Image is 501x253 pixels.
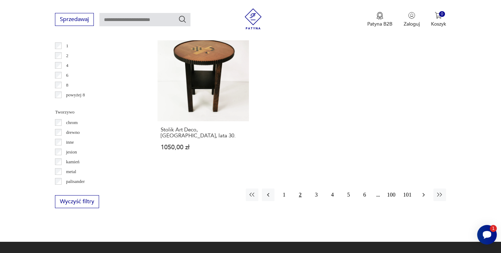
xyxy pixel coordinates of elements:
[66,42,69,50] p: 1
[66,168,76,176] p: metal
[66,187,79,195] p: sklejka
[431,12,446,27] button: 0Koszyk
[376,12,383,20] img: Ikona medalu
[66,178,85,185] p: palisander
[66,148,77,156] p: jesion
[477,225,497,245] iframe: Smartsupp widget button
[66,129,80,136] p: drewno
[367,21,392,27] p: Patyna B2B
[66,62,69,69] p: 4
[294,189,307,201] button: 2
[404,12,420,27] button: Zaloguj
[431,21,446,27] p: Koszyk
[66,158,79,166] p: kamień
[66,138,74,146] p: inne
[55,108,141,116] p: Tworzywo
[385,189,398,201] button: 100
[326,189,339,201] button: 4
[66,71,69,79] p: 6
[161,144,246,150] p: 1050,00 zł
[408,12,415,19] img: Ikonka użytkownika
[278,189,291,201] button: 1
[178,15,187,23] button: Szukaj
[367,12,392,27] button: Patyna B2B
[66,52,69,60] p: 2
[342,189,355,201] button: 5
[55,195,99,208] button: Wyczyść filtry
[404,21,420,27] p: Zaloguj
[367,12,392,27] a: Ikona medaluPatyna B2B
[55,13,94,26] button: Sprzedawaj
[55,18,94,22] a: Sprzedawaj
[66,119,78,126] p: chrom
[401,189,414,201] button: 101
[161,127,246,139] h3: Stolik Art Deco, [GEOGRAPHIC_DATA], lata 30.
[439,11,445,17] div: 0
[310,189,323,201] button: 3
[158,30,249,164] a: Stolik Art Deco, Niemcy, lata 30.Stolik Art Deco, [GEOGRAPHIC_DATA], lata 30.1050,00 zł
[435,12,442,19] img: Ikona koszyka
[66,91,85,99] p: powyżej 8
[66,81,69,89] p: 8
[359,189,371,201] button: 6
[243,8,264,29] img: Patyna - sklep z meblami i dekoracjami vintage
